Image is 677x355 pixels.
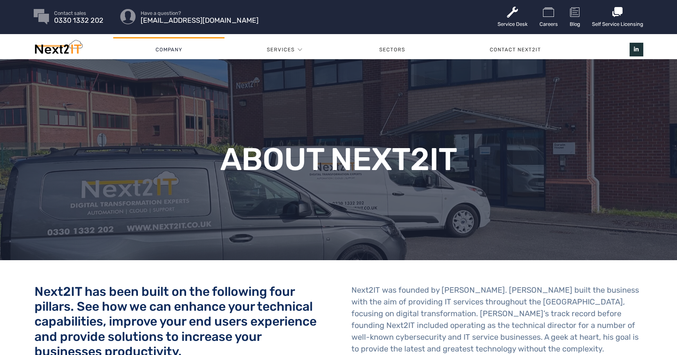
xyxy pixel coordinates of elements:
[141,18,259,23] span: [EMAIL_ADDRESS][DOMAIN_NAME]
[337,38,447,62] a: Sectors
[34,40,83,58] img: Next2IT
[54,11,103,16] span: Contact sales
[447,38,583,62] a: Contact Next2IT
[54,18,103,23] span: 0330 1332 202
[351,284,643,355] p: Next2IT was founded by [PERSON_NAME]. [PERSON_NAME] built the business with the aim of providing ...
[141,11,259,16] span: Have a question?
[141,11,259,23] a: Have a question? [EMAIL_ADDRESS][DOMAIN_NAME]
[113,38,224,62] a: Company
[186,144,491,175] h1: About Next2IT
[267,38,295,62] a: Services
[54,11,103,23] a: Contact sales 0330 1332 202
